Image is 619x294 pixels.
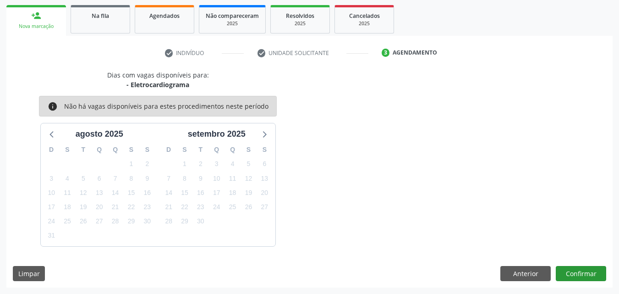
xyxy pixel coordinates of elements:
[13,23,60,30] div: Nova marcação
[61,215,74,228] span: segunda-feira, 25 de agosto de 2025
[210,201,223,214] span: quarta-feira, 24 de setembro de 2025
[194,158,207,171] span: terça-feira, 2 de setembro de 2025
[107,143,123,157] div: Q
[210,186,223,199] span: quarta-feira, 17 de setembro de 2025
[393,49,437,57] div: Agendamento
[349,12,380,20] span: Cancelados
[139,143,155,157] div: S
[31,11,41,21] div: person_add
[125,158,137,171] span: sexta-feira, 1 de agosto de 2025
[178,186,191,199] span: segunda-feira, 15 de setembro de 2025
[500,266,551,282] button: Anterior
[210,172,223,185] span: quarta-feira, 10 de setembro de 2025
[162,186,175,199] span: domingo, 14 de setembro de 2025
[60,143,76,157] div: S
[161,143,177,157] div: D
[44,143,60,157] div: D
[45,215,58,228] span: domingo, 24 de agosto de 2025
[93,172,106,185] span: quarta-feira, 6 de agosto de 2025
[77,186,90,199] span: terça-feira, 12 de agosto de 2025
[125,172,137,185] span: sexta-feira, 8 de agosto de 2025
[192,143,208,157] div: T
[258,186,271,199] span: sábado, 20 de setembro de 2025
[125,186,137,199] span: sexta-feira, 15 de agosto de 2025
[226,201,239,214] span: quinta-feira, 25 de setembro de 2025
[107,70,209,89] div: Dias com vagas disponíveis para:
[149,12,180,20] span: Agendados
[242,172,255,185] span: sexta-feira, 12 de setembro de 2025
[178,158,191,171] span: segunda-feira, 1 de setembro de 2025
[258,172,271,185] span: sábado, 13 de setembro de 2025
[48,101,58,111] i: info
[241,143,257,157] div: S
[109,172,122,185] span: quinta-feira, 7 de agosto de 2025
[91,143,107,157] div: Q
[277,20,323,27] div: 2025
[141,201,153,214] span: sábado, 23 de agosto de 2025
[382,49,390,57] div: 3
[141,172,153,185] span: sábado, 9 de agosto de 2025
[123,143,139,157] div: S
[61,186,74,199] span: segunda-feira, 11 de agosto de 2025
[194,186,207,199] span: terça-feira, 16 de setembro de 2025
[177,143,193,157] div: S
[162,215,175,228] span: domingo, 28 de setembro de 2025
[109,215,122,228] span: quinta-feira, 28 de agosto de 2025
[194,172,207,185] span: terça-feira, 9 de setembro de 2025
[162,172,175,185] span: domingo, 7 de setembro de 2025
[225,143,241,157] div: Q
[184,128,249,140] div: setembro 2025
[141,158,153,171] span: sábado, 2 de agosto de 2025
[93,215,106,228] span: quarta-feira, 27 de agosto de 2025
[242,186,255,199] span: sexta-feira, 19 de setembro de 2025
[45,172,58,185] span: domingo, 3 de agosto de 2025
[178,215,191,228] span: segunda-feira, 29 de setembro de 2025
[242,201,255,214] span: sexta-feira, 26 de setembro de 2025
[178,201,191,214] span: segunda-feira, 22 de setembro de 2025
[208,143,225,157] div: Q
[194,215,207,228] span: terça-feira, 30 de setembro de 2025
[125,201,137,214] span: sexta-feira, 22 de agosto de 2025
[93,201,106,214] span: quarta-feira, 20 de agosto de 2025
[206,20,259,27] div: 2025
[210,158,223,171] span: quarta-feira, 3 de setembro de 2025
[178,172,191,185] span: segunda-feira, 8 de setembro de 2025
[257,143,273,157] div: S
[77,215,90,228] span: terça-feira, 26 de agosto de 2025
[61,172,74,185] span: segunda-feira, 4 de agosto de 2025
[109,201,122,214] span: quinta-feira, 21 de agosto de 2025
[141,186,153,199] span: sábado, 16 de agosto de 2025
[45,201,58,214] span: domingo, 17 de agosto de 2025
[226,186,239,199] span: quinta-feira, 18 de setembro de 2025
[107,80,209,89] div: - Eletrocardiograma
[45,229,58,242] span: domingo, 31 de agosto de 2025
[93,186,106,199] span: quarta-feira, 13 de agosto de 2025
[258,158,271,171] span: sábado, 6 de setembro de 2025
[556,266,606,282] button: Confirmar
[194,201,207,214] span: terça-feira, 23 de setembro de 2025
[226,158,239,171] span: quinta-feira, 4 de setembro de 2025
[206,12,259,20] span: Não compareceram
[226,172,239,185] span: quinta-feira, 11 de setembro de 2025
[109,186,122,199] span: quinta-feira, 14 de agosto de 2025
[341,20,387,27] div: 2025
[125,215,137,228] span: sexta-feira, 29 de agosto de 2025
[242,158,255,171] span: sexta-feira, 5 de setembro de 2025
[72,128,127,140] div: agosto 2025
[77,172,90,185] span: terça-feira, 5 de agosto de 2025
[286,12,314,20] span: Resolvidos
[162,201,175,214] span: domingo, 21 de setembro de 2025
[45,186,58,199] span: domingo, 10 de agosto de 2025
[92,12,109,20] span: Na fila
[64,101,268,111] div: Não há vagas disponíveis para estes procedimentos neste período
[258,201,271,214] span: sábado, 27 de setembro de 2025
[61,201,74,214] span: segunda-feira, 18 de agosto de 2025
[141,215,153,228] span: sábado, 30 de agosto de 2025
[77,201,90,214] span: terça-feira, 19 de agosto de 2025
[75,143,91,157] div: T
